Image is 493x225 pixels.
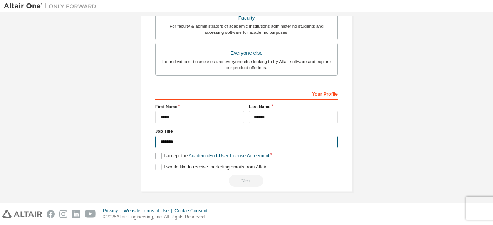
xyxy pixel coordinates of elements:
[85,210,96,218] img: youtube.svg
[160,23,333,35] div: For faculty & administrators of academic institutions administering students and accessing softwa...
[155,103,244,110] label: First Name
[189,153,269,158] a: Academic End-User License Agreement
[174,208,212,214] div: Cookie Consent
[155,164,266,170] label: I would like to receive marketing emails from Altair
[155,128,338,134] label: Job Title
[155,175,338,187] div: Read and acccept EULA to continue
[160,13,333,23] div: Faculty
[124,208,174,214] div: Website Terms of Use
[4,2,100,10] img: Altair One
[2,210,42,218] img: altair_logo.svg
[72,210,80,218] img: linkedin.svg
[249,103,338,110] label: Last Name
[103,208,124,214] div: Privacy
[160,58,333,71] div: For individuals, businesses and everyone else looking to try Altair software and explore our prod...
[103,214,212,220] p: © 2025 Altair Engineering, Inc. All Rights Reserved.
[47,210,55,218] img: facebook.svg
[155,87,338,100] div: Your Profile
[155,153,269,159] label: I accept the
[160,48,333,58] div: Everyone else
[59,210,67,218] img: instagram.svg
